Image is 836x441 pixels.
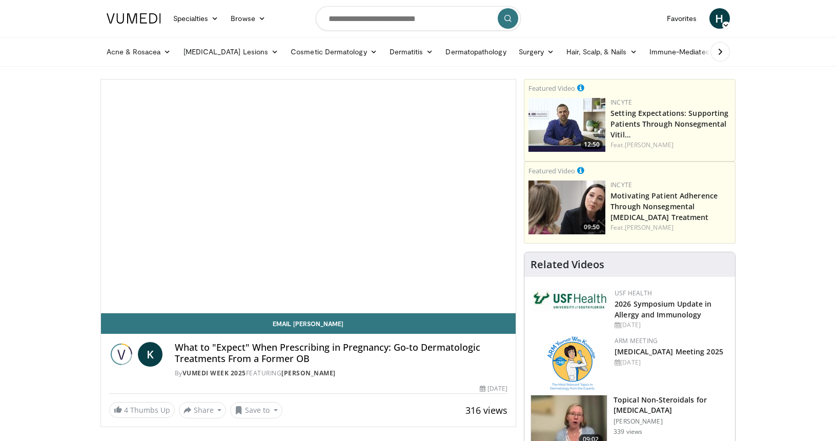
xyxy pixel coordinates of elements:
h4: Related Videos [531,258,604,271]
video-js: Video Player [101,79,516,313]
small: Featured Video [528,84,575,93]
span: 316 views [465,404,507,416]
a: 2026 Symposium Update in Allergy and Immunology [615,299,711,319]
a: [PERSON_NAME] [281,369,336,377]
a: Surgery [513,42,561,62]
a: Browse [225,8,272,29]
div: By FEATURING [175,369,508,378]
h4: What to "Expect" When Prescribing in Pregnancy: Go-to Dermatologic Treatments From a Former OB [175,342,508,364]
a: Specialties [167,8,225,29]
a: USF Health [615,289,652,297]
a: Dermatopathology [439,42,512,62]
img: 39505ded-af48-40a4-bb84-dee7792dcfd5.png.150x105_q85_crop-smart_upscale.jpg [528,181,605,234]
button: Share [179,402,227,418]
a: 09:50 [528,181,605,234]
div: Feat. [610,223,731,232]
div: Feat. [610,141,731,150]
a: Email [PERSON_NAME] [101,313,516,334]
img: 6ba8804a-8538-4002-95e7-a8f8012d4a11.png.150x105_q85_autocrop_double_scale_upscale_version-0.2.jpg [533,289,609,311]
p: 339 views [614,428,642,436]
button: Save to [230,402,282,418]
a: 12:50 [528,98,605,152]
a: Incyte [610,181,632,189]
a: Acne & Rosacea [100,42,177,62]
a: [PERSON_NAME] [625,141,674,149]
img: 89a28c6a-718a-466f-b4d1-7c1f06d8483b.png.150x105_q85_autocrop_double_scale_upscale_version-0.2.png [547,336,595,390]
a: Favorites [661,8,703,29]
div: [DATE] [480,384,507,393]
a: Hair, Scalp, & Nails [560,42,643,62]
img: VuMedi Logo [107,13,161,24]
div: [DATE] [615,358,727,367]
a: ARM Meeting [615,336,658,345]
a: K [138,342,162,367]
small: Featured Video [528,166,575,175]
a: Incyte [610,98,632,107]
a: H [709,8,730,29]
a: Immune-Mediated [643,42,726,62]
img: Vumedi Week 2025 [109,342,134,367]
span: 4 [124,405,128,415]
a: [PERSON_NAME] [625,223,674,232]
a: Motivating Patient Adherence Through Nonsegmental [MEDICAL_DATA] Treatment [610,191,718,222]
img: 98b3b5a8-6d6d-4e32-b979-fd4084b2b3f2.png.150x105_q85_crop-smart_upscale.jpg [528,98,605,152]
h3: Topical Non-Steroidals for [MEDICAL_DATA] [614,395,729,415]
input: Search topics, interventions [316,6,521,31]
a: [MEDICAL_DATA] Lesions [177,42,285,62]
div: [DATE] [615,320,727,330]
span: 12:50 [581,140,603,149]
p: [PERSON_NAME] [614,417,729,426]
a: [MEDICAL_DATA] Meeting 2025 [615,347,723,356]
a: Setting Expectations: Supporting Patients Through Nonsegmental Vitil… [610,108,728,139]
a: 4 Thumbs Up [109,402,175,418]
span: 09:50 [581,223,603,232]
a: Dermatitis [383,42,440,62]
a: Cosmetic Dermatology [284,42,383,62]
a: Vumedi Week 2025 [182,369,246,377]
